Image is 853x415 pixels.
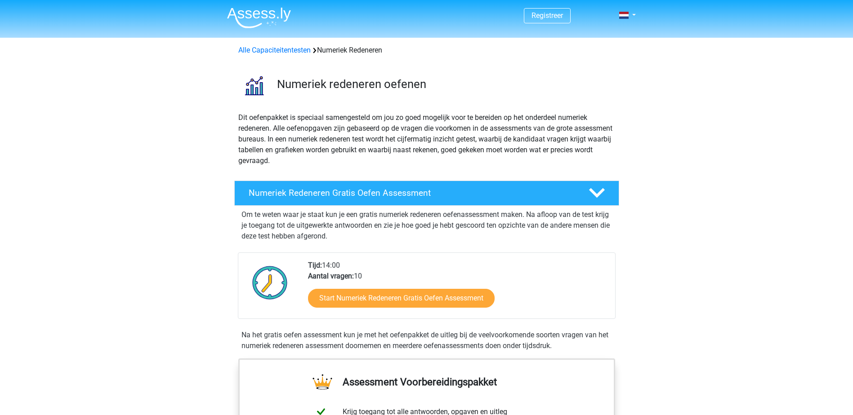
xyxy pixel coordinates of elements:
[247,260,293,305] img: Klok
[308,272,354,280] b: Aantal vragen:
[235,66,273,105] img: numeriek redeneren
[241,209,612,242] p: Om te weten waar je staat kun je een gratis numeriek redeneren oefenassessment maken. Na afloop v...
[238,46,311,54] a: Alle Capaciteitentesten
[301,260,615,318] div: 14:00 10
[231,181,623,206] a: Numeriek Redeneren Gratis Oefen Assessment
[238,112,615,166] p: Dit oefenpakket is speciaal samengesteld om jou zo goed mogelijk voor te bereiden op het onderdee...
[531,11,563,20] a: Registreer
[249,188,574,198] h4: Numeriek Redeneren Gratis Oefen Assessment
[308,261,322,269] b: Tijd:
[235,45,619,56] div: Numeriek Redeneren
[238,330,616,351] div: Na het gratis oefen assessment kun je met het oefenpakket de uitleg bij de veelvoorkomende soorte...
[308,289,495,308] a: Start Numeriek Redeneren Gratis Oefen Assessment
[227,7,291,28] img: Assessly
[277,77,612,91] h3: Numeriek redeneren oefenen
